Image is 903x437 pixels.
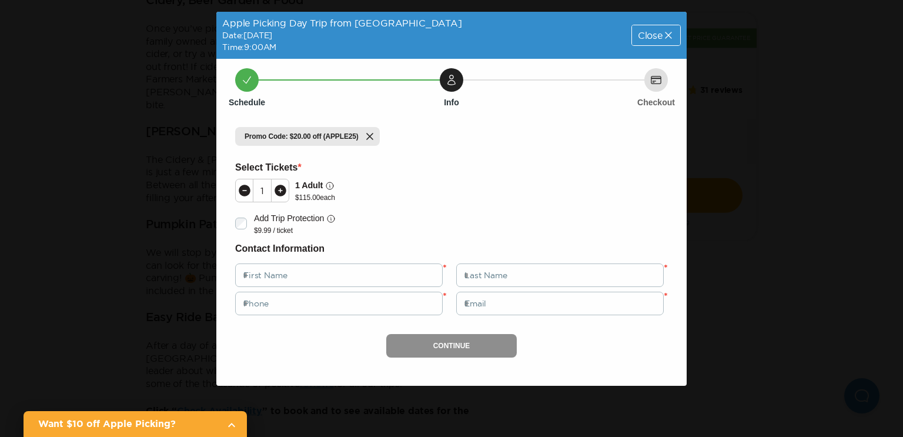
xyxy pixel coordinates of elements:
span: Time: 9:00AM [222,42,276,52]
div: 1 [253,186,271,195]
span: Date: [DATE] [222,31,272,40]
p: 1 Adult [295,179,323,192]
h6: Checkout [637,96,675,108]
h2: Want $10 off Apple Picking? [38,417,218,431]
p: Add Trip Protection [254,212,324,225]
span: Promo Code: $20.00 off (APPLE25) [245,132,359,141]
p: $9.99 / ticket [254,226,336,235]
span: Apple Picking Day Trip from [GEOGRAPHIC_DATA] [222,18,462,28]
h6: Contact Information [235,241,668,256]
h6: Info [444,96,459,108]
p: $ 115.00 each [295,193,335,202]
span: Close [638,31,663,40]
h6: Select Tickets [235,160,668,175]
a: Want $10 off Apple Picking? [24,411,247,437]
h6: Schedule [229,96,265,108]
